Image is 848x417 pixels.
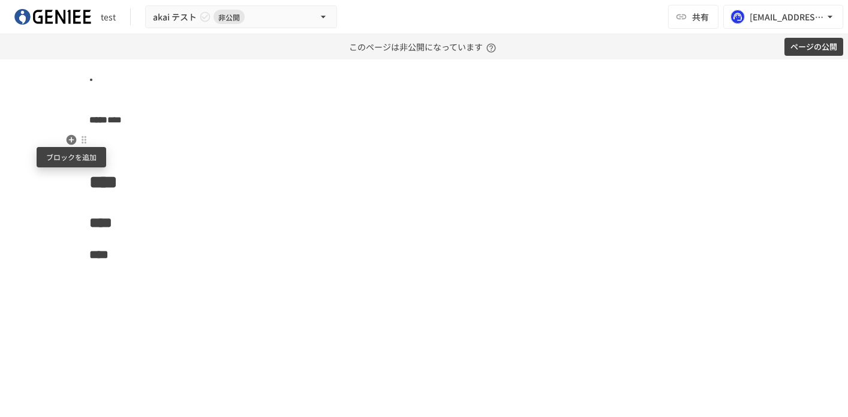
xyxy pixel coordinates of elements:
div: [EMAIL_ADDRESS][DOMAIN_NAME] [750,10,824,25]
span: akai テスト [153,10,197,25]
div: ブロックを追加 [37,147,106,167]
span: 共有 [692,10,709,23]
button: ページの公開 [784,38,843,56]
span: 非公開 [213,11,245,23]
p: このページは非公開になっています [349,34,500,59]
button: akai テスト非公開 [145,5,337,29]
button: 共有 [668,5,718,29]
div: test [101,11,116,23]
button: [EMAIL_ADDRESS][DOMAIN_NAME] [723,5,843,29]
img: mDIuM0aA4TOBKl0oB3pspz7XUBGXdoniCzRRINgIxkl [14,7,91,26]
